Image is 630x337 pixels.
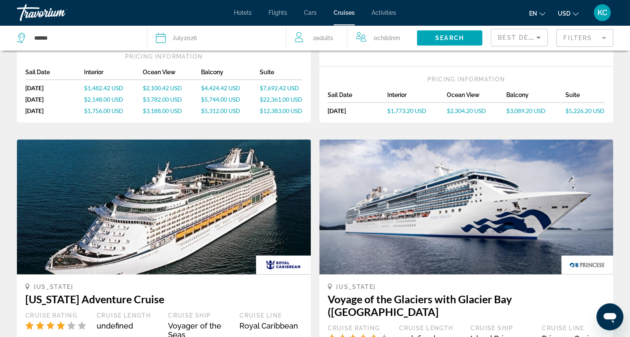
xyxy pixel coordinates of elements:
a: $2,148.00 USD [84,96,143,103]
a: $3,188.00 USD [143,107,201,114]
div: Interior [84,69,143,80]
div: Cruise Rating [328,324,391,332]
div: Suite [565,92,605,103]
span: $2,148.00 USD [84,96,123,103]
span: en [529,10,537,17]
iframe: Button to launch messaging window [596,303,623,330]
a: $3,089.20 USD [506,107,565,114]
span: July [172,35,184,41]
a: Cars [304,9,317,16]
div: Ocean View [447,92,506,103]
div: Sail Date [25,69,84,80]
span: $5,312.00 USD [201,107,240,114]
a: $2,100.42 USD [143,84,201,92]
span: $1,482.42 USD [84,84,123,92]
div: Sail Date [328,92,387,103]
span: Adults [315,35,333,41]
div: Cruise Line [542,324,605,332]
span: Search [435,35,464,41]
a: Travorium [17,2,101,24]
a: $2,304.20 USD [447,107,506,114]
mat-select: Sort by [498,32,540,43]
div: [DATE] [328,107,387,114]
h3: Voyage of the Glaciers with Glacier Bay ([GEOGRAPHIC_DATA] [328,293,605,318]
span: USD [558,10,570,17]
div: Cruise Rating [25,312,88,319]
div: Interior [387,92,447,103]
button: Travelers: 2 adults, 0 children [286,25,417,51]
span: KC [597,8,607,17]
span: $3,089.20 USD [506,107,545,114]
span: $7,692.42 USD [260,84,299,92]
div: Cruise Line [239,312,302,319]
button: Search [417,30,482,46]
div: Cruise Length [399,324,462,332]
a: $5,312.00 USD [201,107,260,114]
a: Hotels [234,9,252,16]
span: [US_STATE] [336,283,376,290]
span: 0 [374,32,400,44]
span: $4,424.42 USD [201,84,240,92]
div: Cruise Ship [168,312,231,319]
a: $1,773.20 USD [387,107,447,114]
span: $3,188.00 USD [143,107,182,114]
div: Cruise Ship [470,324,533,332]
div: Pricing Information [25,53,302,60]
div: 2026 [172,32,197,44]
div: Balcony [201,69,260,80]
button: Filter [556,29,613,47]
a: $12,383.00 USD [260,107,302,114]
a: $5,744.00 USD [201,96,260,103]
div: Ocean View [143,69,201,80]
a: $1,482.42 USD [84,84,143,92]
span: Children [377,35,400,41]
button: User Menu [591,4,613,22]
div: Cruise Length [97,312,160,319]
span: 2 [312,32,333,44]
img: rci_new_resized.gif [256,256,311,275]
div: Suite [260,69,302,80]
div: [DATE] [25,107,84,114]
a: $1,756.00 USD [84,107,143,114]
span: $2,304.20 USD [447,107,486,114]
button: Change currency [558,7,578,19]
span: Best Deals [498,34,542,41]
img: princessslogonew.png [561,256,613,275]
span: $2,100.42 USD [143,84,182,92]
a: $3,782.00 USD [143,96,201,103]
div: [DATE] [25,84,84,92]
span: $1,756.00 USD [84,107,123,114]
div: Balcony [506,92,565,103]
img: 1632319317.jpg [17,140,311,275]
span: $1,773.20 USD [387,107,426,114]
h3: [US_STATE] Adventure Cruise [25,293,302,305]
a: $22,361.00 USD [260,96,302,103]
a: Activities [372,9,396,16]
a: Cruises [334,9,355,16]
a: $4,424.42 USD [201,84,260,92]
span: $5,744.00 USD [201,96,240,103]
button: Change language [529,7,545,19]
button: July2026 [156,25,277,51]
div: Pricing Information [328,75,605,83]
a: $5,226.20 USD [565,107,605,114]
span: [US_STATE] [34,283,73,290]
div: undefined [97,321,160,330]
span: $3,782.00 USD [143,96,182,103]
a: $7,692.42 USD [260,84,302,92]
div: Royal Caribbean [239,321,302,330]
a: Flights [269,9,287,16]
div: [DATE] [25,96,84,103]
img: 1582111411.jpg [319,140,613,275]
